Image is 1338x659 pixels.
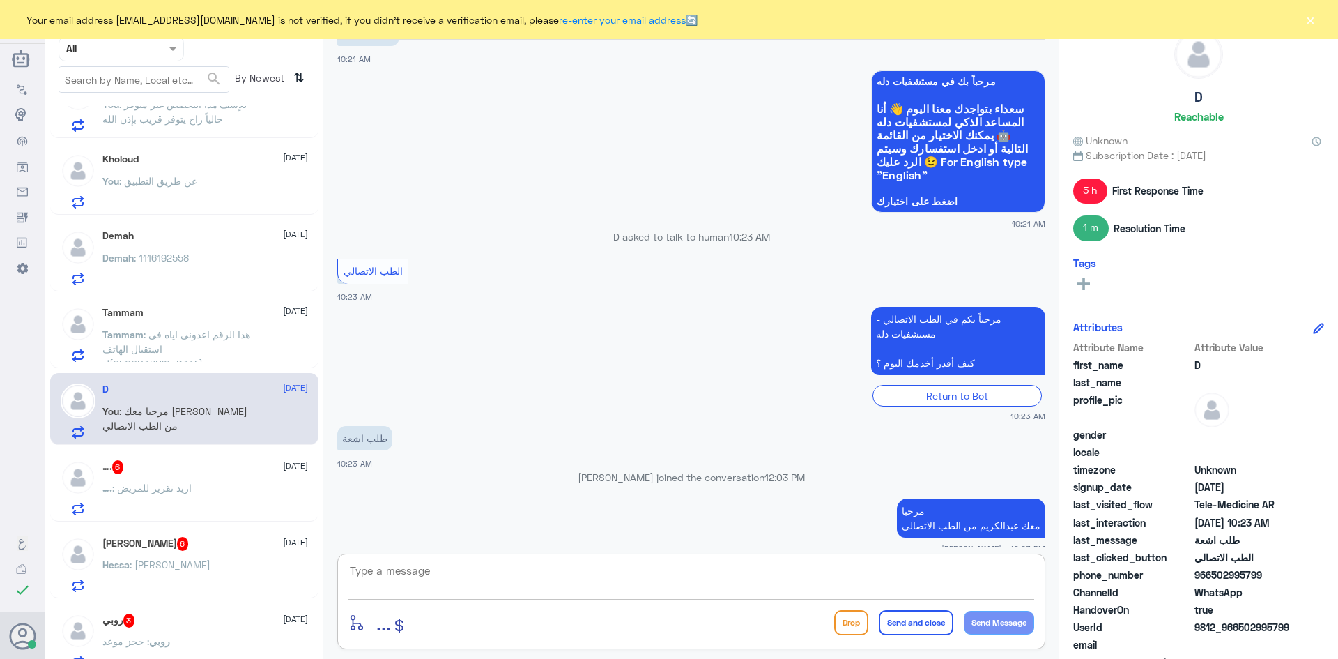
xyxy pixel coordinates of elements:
[1194,445,1295,460] span: null
[1194,515,1295,530] span: 2025-09-16T07:23:20.036Z
[283,228,308,241] span: [DATE]
[283,536,308,549] span: [DATE]
[337,459,372,468] span: 10:23 AM
[1194,358,1295,372] span: D
[376,607,391,638] button: ...
[764,471,805,483] span: 12:03 PM
[1073,179,1107,204] span: 5 h
[1073,340,1192,355] span: Attribute Name
[897,499,1045,538] p: 16/9/2025, 12:03 PM
[964,611,1034,635] button: Send Message
[1073,358,1192,372] span: first_name
[337,426,392,450] p: 16/9/2025, 10:23 AM
[1194,550,1295,565] span: الطب الاتصالي
[1194,637,1295,652] span: null
[112,460,124,474] span: 6
[102,635,149,647] span: : حجز موعد
[1073,257,1096,269] h6: Tags
[102,482,112,494] span: ….
[1073,550,1192,565] span: last_clicked_button
[59,67,229,92] input: Search by Name, Local etc…
[879,610,953,635] button: Send and close
[102,559,130,570] span: Hessa
[1073,515,1192,530] span: last_interaction
[877,196,1040,207] span: اضغط على اختيارك
[877,102,1040,181] span: سعداء بتواجدك معنا اليوم 👋 أنا المساعد الذكي لمستشفيات دله 🤖 يمكنك الاختيار من القائمة التالية أو...
[229,66,288,94] span: By Newest
[9,623,36,649] button: Avatar
[283,381,308,394] span: [DATE]
[1174,110,1224,123] h6: Reachable
[26,13,698,27] span: Your email address [EMAIL_ADDRESS][DOMAIN_NAME] is not verified, if you didn't receive a verifica...
[941,543,1045,554] span: [PERSON_NAME] - 12:03 PM
[1194,89,1203,105] h5: D
[729,231,770,243] span: 10:23 AM
[1073,462,1192,477] span: timezone
[1194,533,1295,547] span: طلب اشعة
[283,613,308,626] span: [DATE]
[1073,620,1192,635] span: UserId
[1073,393,1192,425] span: profile_pic
[61,384,95,418] img: defaultAdmin.png
[376,609,391,635] span: ...
[1194,462,1295,477] span: Unknown
[102,405,247,432] span: : مرحبا معك [PERSON_NAME] من الطب الاتصالي
[177,537,189,551] span: 6
[102,614,135,628] h5: روبي
[1073,585,1192,600] span: ChannelId
[283,151,308,164] span: [DATE]
[1194,340,1295,355] span: Attribute Value
[102,230,134,242] h5: Demah
[1194,427,1295,442] span: null
[149,635,170,647] span: روبي
[1073,637,1192,652] span: email
[1194,393,1229,427] img: defaultAdmin.png
[344,265,403,277] span: الطب الاتصالي
[102,537,189,551] h5: Hessa Ibraheem
[283,305,308,317] span: [DATE]
[1073,480,1192,494] span: signup_date
[102,153,139,165] h5: Kholoud
[1073,603,1192,617] span: HandoverOn
[102,175,119,187] span: You
[1073,568,1192,582] span: phone_number
[1073,375,1192,390] span: last_name
[337,292,372,301] span: 10:23 AM
[61,153,95,188] img: defaultAdmin.png
[123,614,135,628] span: 3
[1194,585,1295,600] span: 2
[1073,497,1192,512] span: last_visited_flow
[1012,218,1045,229] span: 10:21 AM
[102,252,134,264] span: Demah
[61,230,95,265] img: defaultAdmin.png
[61,460,95,495] img: defaultAdmin.png
[1073,215,1109,241] span: 1 m
[1010,410,1045,422] span: 10:23 AM
[559,14,686,26] a: re-enter your email address
[134,252,189,264] span: : 1116192558
[1073,148,1324,162] span: Subscription Date : [DATE]
[1194,620,1295,635] span: 9812_966502995799
[871,307,1045,375] p: 16/9/2025, 10:23 AM
[1073,533,1192,547] span: last_message
[1194,480,1295,494] span: 2025-05-05T09:17:12.666Z
[1073,427,1192,442] span: gender
[112,482,192,494] span: : اريد تقرير للمريض
[337,470,1045,485] p: [PERSON_NAME] joined the conversation
[1114,221,1185,236] span: Resolution Time
[130,559,210,570] span: : [PERSON_NAME]
[1073,133,1128,148] span: Unknown
[834,610,868,635] button: Drop
[1194,568,1295,582] span: 966502995799
[61,614,95,649] img: defaultAdmin.png
[1112,183,1204,198] span: First Response Time
[1073,445,1192,460] span: locale
[1194,497,1295,512] span: Tele-Medicine AR
[283,460,308,472] span: [DATE]
[61,307,95,342] img: defaultAdmin.png
[1175,31,1222,78] img: defaultAdmin.png
[119,175,197,187] span: : عن طريق التطبيق
[337,54,371,63] span: 10:21 AM
[61,537,95,572] img: defaultAdmin.png
[1194,603,1295,617] span: true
